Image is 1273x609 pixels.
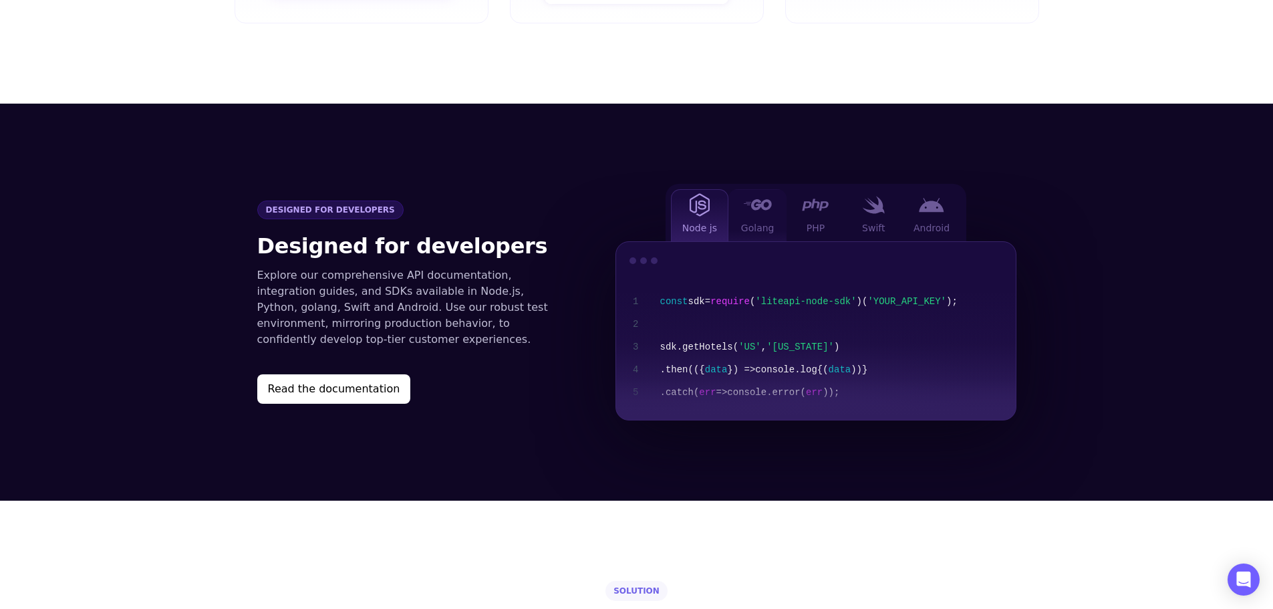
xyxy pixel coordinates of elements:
span: .getHotels( [677,342,738,352]
div: Open Intercom Messenger [1228,564,1260,596]
span: (( [688,364,700,375]
span: , [761,342,766,352]
button: Read the documentation [257,374,411,404]
span: }) => [727,364,755,375]
img: Golang [743,199,772,210]
img: Swift [862,196,885,214]
span: Android [913,221,950,235]
p: Explore our comprehensive API documentation, integration guides, and SDKs available in Node.js, P... [257,267,562,348]
span: sdk [688,296,705,307]
span: {( [817,364,829,375]
span: = [705,296,710,307]
span: sdk [660,342,677,352]
span: PHP [807,221,825,235]
a: Read the documentation [257,374,562,404]
span: data [705,364,728,375]
span: Node js [682,221,717,235]
span: ) [834,342,839,352]
span: { [699,364,704,375]
span: require [710,296,750,307]
span: ))} [851,364,867,375]
div: SOLUTION [605,581,668,601]
span: Golang [741,221,774,235]
span: 'US' [738,342,761,352]
span: 'YOUR_API_KEY' [867,296,946,307]
span: err [699,387,716,398]
span: Swift [862,221,885,235]
span: .catch [660,387,694,398]
img: Node js [690,193,710,217]
span: ( [862,296,867,307]
span: const [660,296,688,307]
span: ) [857,296,862,307]
span: Designed for developers [257,201,404,219]
img: Android [919,198,944,213]
span: '[US_STATE]' [766,342,834,352]
span: err [806,387,823,398]
span: ( [801,387,806,398]
span: data [829,364,851,375]
span: ( [694,387,699,398]
span: 'liteapi-node-sdk' [755,296,856,307]
span: console. [727,387,772,398]
span: .then [660,364,688,375]
span: )); [823,387,839,398]
div: 1 2 3 4 5 [616,279,650,420]
h2: Designed for developers [257,230,562,262]
span: error [772,387,801,398]
span: ); [946,296,958,307]
span: console. [755,364,800,375]
span: ( [750,296,755,307]
img: PHP [802,199,829,211]
span: log [801,364,817,375]
span: => [716,387,728,398]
